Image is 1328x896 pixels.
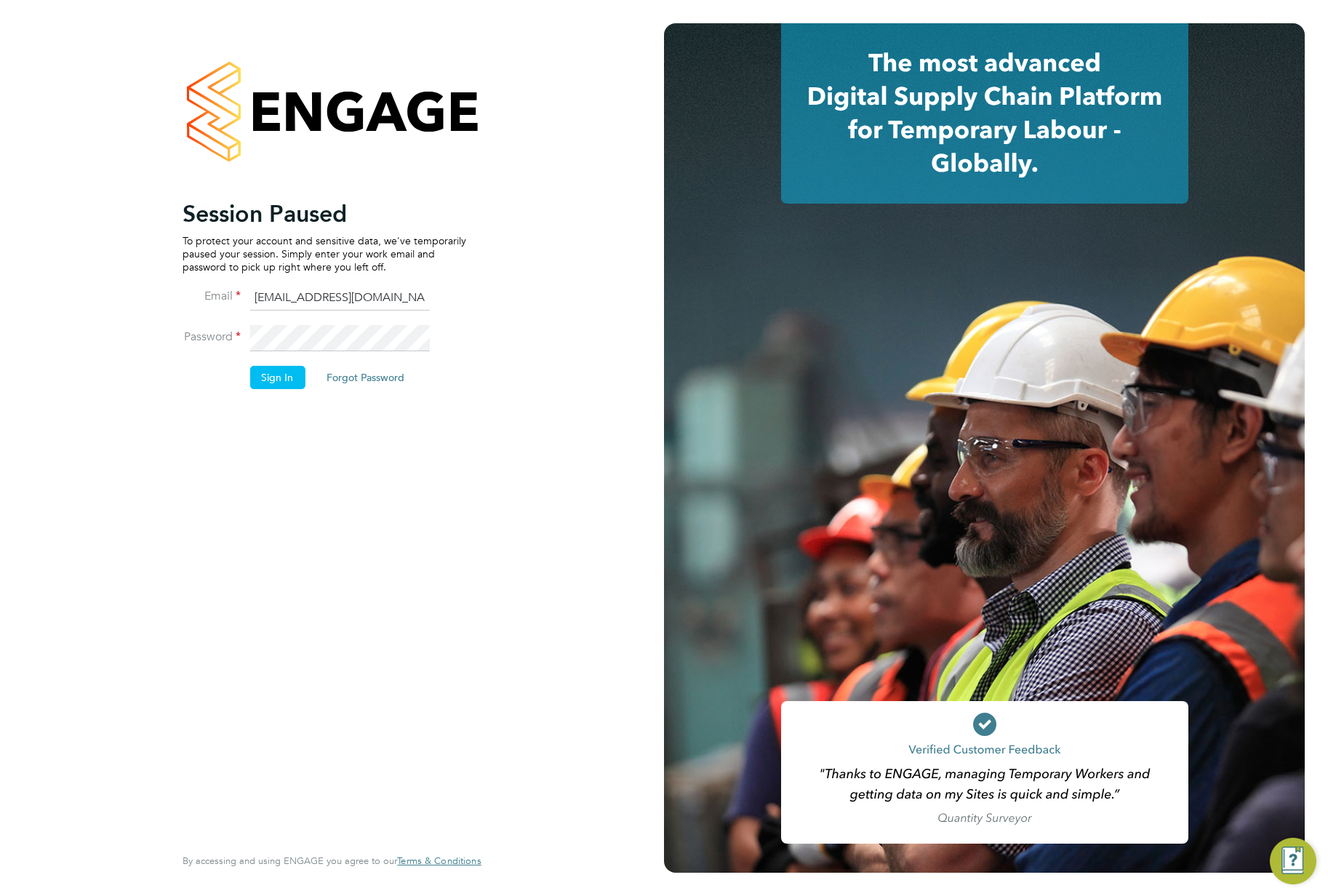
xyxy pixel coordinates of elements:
span: By accessing and using ENGAGE you agree to our [183,855,481,867]
label: Email [183,289,241,304]
button: Forgot Password [315,366,416,389]
a: Terms & Conditions [397,855,481,867]
p: To protect your account and sensitive data, we've temporarily paused your session. Simply enter y... [183,234,466,274]
label: Password [183,329,241,345]
button: Engage Resource Center [1270,838,1316,884]
input: Enter your work email... [249,285,429,311]
span: Terms & Conditions [397,855,481,867]
h2: Session Paused [183,199,466,228]
button: Sign In [249,366,305,389]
